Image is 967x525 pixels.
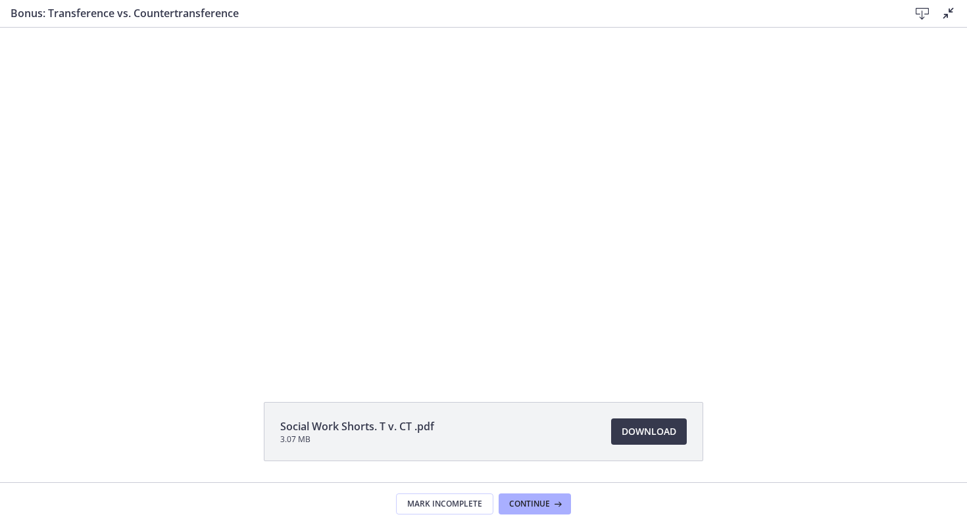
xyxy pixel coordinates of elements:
[407,499,482,509] span: Mark Incomplete
[280,418,434,434] span: Social Work Shorts. T v. CT .pdf
[280,434,434,445] span: 3.07 MB
[11,5,888,21] h3: Bonus: Transference vs. Countertransference
[396,493,493,514] button: Mark Incomplete
[499,493,571,514] button: Continue
[509,499,550,509] span: Continue
[611,418,687,445] a: Download
[622,424,676,439] span: Download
